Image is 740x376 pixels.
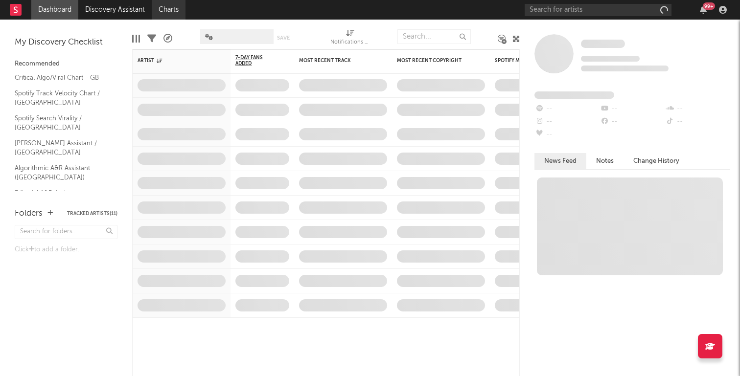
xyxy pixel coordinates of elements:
span: Some Artist [581,40,625,48]
div: -- [534,115,600,128]
button: 99+ [700,6,707,14]
button: Tracked Artists(11) [67,211,117,216]
div: Notifications (Artist) [330,24,370,53]
a: Critical Algo/Viral Chart - GB [15,72,108,83]
div: -- [600,103,665,115]
div: -- [665,115,730,128]
div: -- [534,128,600,141]
input: Search for artists [525,4,671,16]
a: Some Artist [581,39,625,49]
div: 99 + [703,2,715,10]
div: Click to add a folder. [15,244,117,256]
div: Most Recent Track [299,58,372,64]
input: Search... [397,29,471,44]
button: Change History [624,153,689,169]
button: News Feed [534,153,586,169]
div: Folders [15,208,43,220]
a: Algorithmic A&R Assistant ([GEOGRAPHIC_DATA]) [15,163,108,183]
div: Filters [147,24,156,53]
span: Fans Added by Platform [534,91,614,99]
button: Save [277,35,290,41]
div: Most Recent Copyright [397,58,470,64]
div: -- [665,103,730,115]
div: Artist [138,58,211,64]
div: A&R Pipeline [163,24,172,53]
div: Edit Columns [132,24,140,53]
input: Search for folders... [15,225,117,239]
div: My Discovery Checklist [15,37,117,48]
button: Notes [586,153,624,169]
span: 7-Day Fans Added [235,55,275,66]
div: -- [600,115,665,128]
div: Spotify Monthly Listeners [495,58,568,64]
a: Editorial A&R Assistant ([GEOGRAPHIC_DATA]) [15,188,108,208]
div: Notifications (Artist) [330,37,370,48]
div: Recommended [15,58,117,70]
span: Tracking Since: [DATE] [581,56,640,62]
div: -- [534,103,600,115]
a: [PERSON_NAME] Assistant / [GEOGRAPHIC_DATA] [15,138,108,158]
a: Spotify Track Velocity Chart / [GEOGRAPHIC_DATA] [15,88,108,108]
span: 0 fans last week [581,66,669,71]
a: Spotify Search Virality / [GEOGRAPHIC_DATA] [15,113,108,133]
